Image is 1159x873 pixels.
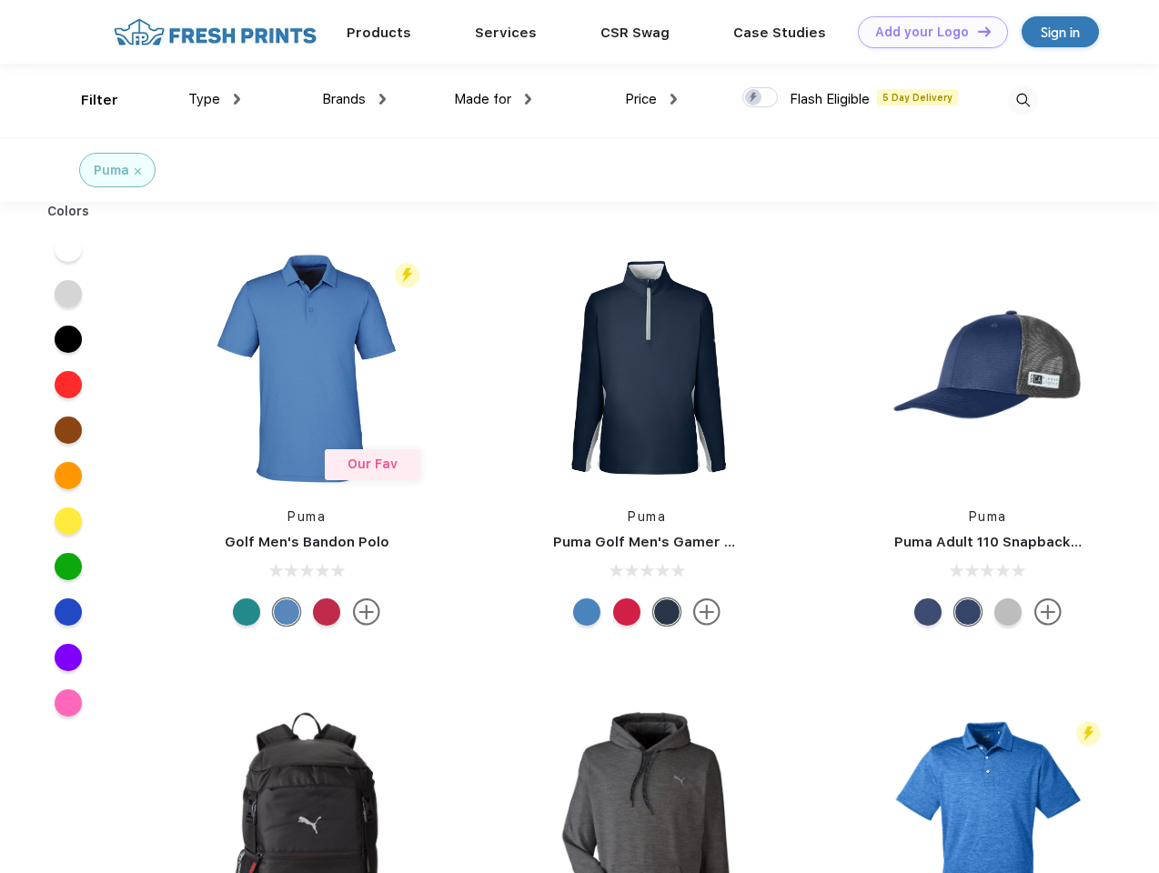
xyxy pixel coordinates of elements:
img: func=resize&h=266 [867,247,1109,489]
a: Puma [287,509,326,524]
img: func=resize&h=266 [186,247,428,489]
div: Quarry with Brt Whit [994,598,1022,626]
img: more.svg [693,598,721,626]
img: dropdown.png [379,94,386,105]
a: Products [347,25,411,41]
a: Puma [628,509,666,524]
div: Sign in [1041,22,1080,43]
div: Navy Blazer [653,598,680,626]
img: dropdown.png [525,94,531,105]
a: Sign in [1022,16,1099,47]
div: Ski Patrol [313,598,340,626]
a: Puma [969,509,1007,524]
div: Puma [94,161,129,180]
img: more.svg [353,598,380,626]
span: Made for [454,91,511,107]
img: func=resize&h=266 [526,247,768,489]
img: filter_cancel.svg [135,168,141,175]
div: Lake Blue [273,598,300,626]
span: Our Fav [348,457,398,471]
img: flash_active_toggle.svg [1076,721,1101,746]
img: fo%20logo%202.webp [108,16,322,48]
img: DT [978,26,991,36]
span: Flash Eligible [790,91,870,107]
div: Filter [81,90,118,111]
span: Price [625,91,657,107]
a: Puma Golf Men's Gamer Golf Quarter-Zip [553,534,841,550]
img: desktop_search.svg [1008,85,1038,115]
div: Colors [34,202,104,221]
a: CSR Swag [600,25,670,41]
div: Green Lagoon [233,598,260,626]
span: Type [188,91,220,107]
a: Services [475,25,537,41]
span: Brands [322,91,366,107]
img: more.svg [1034,598,1062,626]
a: Golf Men's Bandon Polo [225,534,389,550]
div: Add your Logo [875,25,969,40]
div: Bright Cobalt [573,598,600,626]
div: Peacoat Qut Shd [914,598,942,626]
img: flash_active_toggle.svg [395,263,419,287]
img: dropdown.png [670,94,677,105]
img: dropdown.png [234,94,240,105]
span: 5 Day Delivery [877,89,958,105]
div: Peacoat with Qut Shd [954,598,982,626]
div: Ski Patrol [613,598,640,626]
